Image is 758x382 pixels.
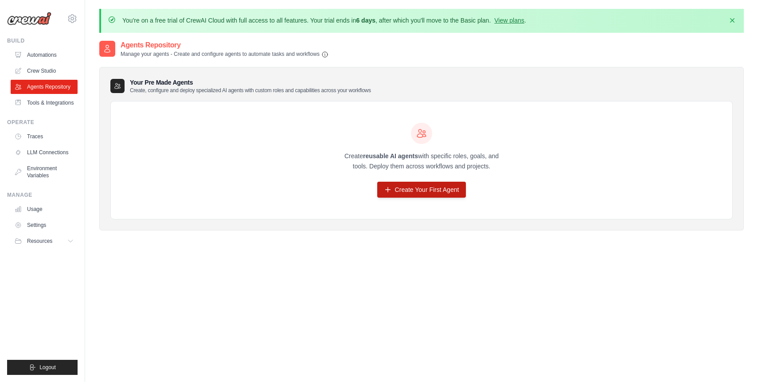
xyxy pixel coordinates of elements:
p: Manage your agents - Create and configure agents to automate tasks and workflows [121,51,328,58]
button: Resources [11,234,78,248]
p: Create with specific roles, goals, and tools. Deploy them across workflows and projects. [336,151,507,172]
h2: Agents Repository [121,40,328,51]
a: Automations [11,48,78,62]
div: Manage [7,191,78,199]
p: Create, configure and deploy specialized AI agents with custom roles and capabilities across your... [130,87,371,94]
iframe: Chat Widget [714,339,758,382]
a: Traces [11,129,78,144]
img: Logo [7,12,51,25]
a: LLM Connections [11,145,78,160]
span: Resources [27,238,52,245]
a: View plans [494,17,524,24]
a: Tools & Integrations [11,96,78,110]
a: Usage [11,202,78,216]
h3: Your Pre Made Agents [130,78,371,94]
span: Logout [39,364,56,371]
a: Agents Repository [11,80,78,94]
a: Crew Studio [11,64,78,78]
a: Create Your First Agent [377,182,466,198]
strong: 6 days [356,17,375,24]
p: You're on a free trial of CrewAI Cloud with full access to all features. Your trial ends in , aft... [122,16,526,25]
a: Environment Variables [11,161,78,183]
strong: reusable AI agents [363,152,418,160]
div: Operate [7,119,78,126]
a: Settings [11,218,78,232]
div: Build [7,37,78,44]
button: Logout [7,360,78,375]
